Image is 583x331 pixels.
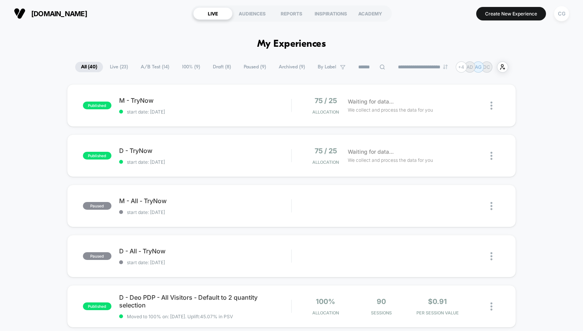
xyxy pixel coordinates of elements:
span: D - Deo PDP - All Visitors - Default to 2 quantity selection [119,294,291,309]
img: close [490,252,492,260]
span: paused [83,252,111,260]
img: close [490,152,492,160]
img: end [443,65,448,69]
span: published [83,302,111,310]
span: published [83,102,111,109]
p: DC [483,64,490,70]
span: All ( 40 ) [75,62,103,72]
p: AD [467,64,473,70]
span: [DOMAIN_NAME] [31,10,87,18]
span: 90 [377,297,386,306]
div: + 4 [456,61,467,73]
span: Paused ( 9 ) [238,62,272,72]
span: start date: [DATE] [119,260,291,265]
span: Allocation [312,310,339,316]
div: LIVE [193,7,233,20]
button: CG [552,6,571,22]
p: AG [475,64,482,70]
h1: My Experiences [257,39,326,50]
span: start date: [DATE] [119,109,291,115]
img: close [490,302,492,311]
div: ACADEMY [350,7,390,20]
span: 100% [316,297,335,306]
span: We collect and process the data for you [348,156,433,164]
span: PER SESSION VALUE [411,310,463,316]
div: AUDIENCES [233,7,272,20]
div: CG [554,6,569,21]
span: Waiting for data... [348,97,394,106]
button: [DOMAIN_NAME] [12,7,89,20]
span: Allocation [312,160,339,165]
span: start date: [DATE] [119,159,291,165]
span: M - TryNow [119,97,291,104]
span: paused [83,202,111,210]
span: D - All - TryNow [119,247,291,255]
span: Waiting for data... [348,148,394,156]
span: Archived ( 9 ) [273,62,311,72]
span: 75 / 25 [315,97,337,105]
span: Moved to 100% on: [DATE] . Uplift: 45.07% in PSV [127,314,233,319]
img: close [490,102,492,110]
img: Visually logo [14,8,25,19]
img: close [490,202,492,210]
span: M - All - TryNow [119,197,291,205]
span: $0.91 [428,297,447,306]
span: A/B Test ( 14 ) [135,62,175,72]
div: REPORTS [272,7,311,20]
div: INSPIRATIONS [311,7,350,20]
span: start date: [DATE] [119,209,291,215]
span: Live ( 23 ) [104,62,134,72]
span: D - TryNow [119,147,291,154]
span: By Label [318,64,336,70]
span: published [83,152,111,160]
span: 75 / 25 [315,147,337,155]
span: We collect and process the data for you [348,106,433,114]
button: Create New Experience [476,7,546,20]
span: 100% ( 9 ) [176,62,206,72]
span: Sessions [356,310,408,316]
span: Draft ( 8 ) [207,62,237,72]
span: Allocation [312,109,339,115]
